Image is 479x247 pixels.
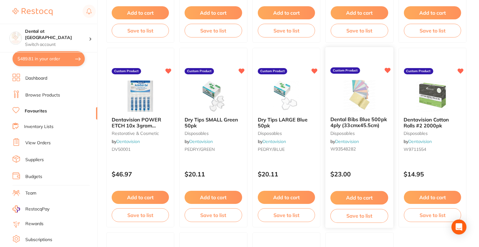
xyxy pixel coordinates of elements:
button: Add to cart [331,6,388,19]
small: restorative & cosmetic [112,131,169,136]
span: Dentavision Cotton Rolls #2 2000pk [404,116,449,128]
span: RestocqPay [25,206,49,212]
img: Dentavision Cotton Rolls #2 2000pk [412,81,453,112]
span: by [185,139,213,144]
p: Switch account [25,42,89,48]
a: Restocq Logo [13,5,53,19]
img: Dry Tips LARGE Blue 50pk [266,81,307,112]
img: Dry Tips SMALL Green 50pk [193,81,234,112]
button: Add to cart [258,191,315,204]
img: RestocqPay [13,205,20,213]
button: Save to list [185,208,242,222]
a: Team [25,190,36,196]
img: Dentavision POWER ETCH 10x 3gram Syringes 3&% Phosphoric Acid [120,81,161,112]
span: PEDRY/BLUE [258,146,285,152]
a: Subscriptions [25,237,52,243]
a: Dentavision [116,139,140,144]
button: Add to cart [404,191,461,204]
p: $20.11 [185,170,242,178]
img: Restocq Logo [13,8,53,16]
label: Custom Product [185,68,214,74]
a: Rewards [25,221,43,227]
button: Save to list [258,208,315,222]
a: Dentavision [189,139,213,144]
button: Add to cart [112,191,169,204]
span: PEDRY/GREEN [185,146,215,152]
label: Custom Product [258,68,287,74]
a: Dentavision [262,139,286,144]
a: Budgets [25,174,42,180]
a: Suppliers [25,157,44,163]
a: Inventory Lists [24,124,54,130]
button: Add to cart [258,6,315,19]
small: disposables [185,131,242,136]
button: Save to list [331,24,388,37]
span: by [330,139,359,144]
a: Dentavision [409,139,432,144]
button: Save to list [112,208,169,222]
span: by [112,139,140,144]
button: Add to cart [112,6,169,19]
span: DV50001 [112,146,130,152]
span: Dry Tips SMALL Green 50pk [185,116,238,128]
a: View Orders [25,140,51,146]
button: Add to cart [404,6,461,19]
button: Save to list [185,24,242,37]
span: Dental Bibs Blue 500pk 4ply (33cmx45.5cm) [330,116,387,129]
h4: Dental at Joondalup [25,28,89,41]
span: Dentavision POWER ETCH 10x 3gram Syringes 3&% [MEDICAL_DATA] [112,116,161,140]
span: by [404,139,432,144]
b: Dentavision POWER ETCH 10x 3gram Syringes 3&% Phosphoric Acid [112,117,169,128]
button: Add to cart [185,6,242,19]
p: $23.00 [330,171,388,178]
small: disposables [258,131,315,136]
button: Save to list [258,24,315,37]
div: Open Intercom Messenger [451,220,466,235]
a: RestocqPay [13,205,49,213]
b: Dentavision Cotton Rolls #2 2000pk [404,117,461,128]
button: Add to cart [330,191,388,205]
button: Save to list [404,24,461,37]
a: Browse Products [25,92,60,98]
button: Add to cart [185,191,242,204]
label: Custom Product [112,68,141,74]
span: by [258,139,286,144]
b: Dry Tips SMALL Green 50pk [185,117,242,128]
img: Dental at Joondalup [10,32,22,44]
a: Favourites [25,108,47,114]
p: $46.97 [112,170,169,178]
button: Save to list [112,24,169,37]
label: Custom Product [330,67,360,74]
small: disposables [404,131,461,136]
img: Dental Bibs Blue 500pk 4ply (33cmx45.5cm) [339,80,380,112]
button: $489.81 in your order [13,51,85,66]
span: Dry Tips LARGE Blue 50pk [258,116,308,128]
span: W9711554 [404,146,426,152]
button: Save to list [330,209,388,223]
b: Dental Bibs Blue 500pk 4ply (33cmx45.5cm) [330,117,388,128]
label: Custom Product [404,68,433,74]
a: Dentavision [335,139,359,144]
b: Dry Tips LARGE Blue 50pk [258,117,315,128]
a: Dashboard [25,75,47,82]
button: Save to list [404,208,461,222]
small: disposables [330,131,388,136]
span: W93548282 [330,146,356,152]
p: $20.11 [258,170,315,178]
p: $14.95 [404,170,461,178]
